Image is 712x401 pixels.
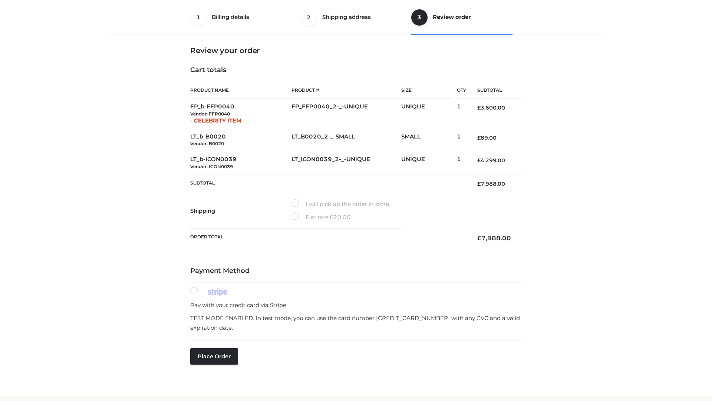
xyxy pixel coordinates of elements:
[190,46,522,55] h3: Review your order
[477,134,481,141] span: £
[190,300,522,310] p: Pay with your credit card via Stripe.
[401,99,457,129] td: UNIQUE
[477,104,505,111] bdi: 3,600.00
[190,66,522,74] h4: Cart totals
[477,234,511,242] bdi: 7,988.00
[291,212,351,222] label: Flat rate:
[477,157,481,164] span: £
[330,213,333,221] span: £
[291,199,390,209] label: I will pick up the order in store.
[190,151,291,175] td: LT_b-ICON0039
[477,134,497,141] bdi: 89.00
[457,99,466,129] td: 1
[190,99,291,129] td: FP_b-FFP0040
[190,129,291,152] td: LT_b-B0020
[190,141,224,146] small: Vendor: B0020
[190,228,466,248] th: Order Total
[401,82,453,99] th: Size
[190,111,230,117] small: Vendor: FFP0040
[291,129,401,152] td: LT_B0020_2-_-SMALL
[477,104,481,111] span: £
[190,267,522,275] h4: Payment Method
[190,175,466,193] th: Subtotal
[457,129,466,152] td: 1
[477,157,505,164] bdi: 4,299.00
[190,117,241,124] span: - CELEBRITY ITEM
[291,151,401,175] td: LT_ICON0039_2-_-UNIQUE
[457,82,466,99] th: Qty
[477,180,505,187] bdi: 7,988.00
[190,164,233,169] small: Vendor: ICON0039
[401,129,457,152] td: SMALL
[457,151,466,175] td: 1
[190,313,522,332] p: TEST MODE ENABLED. In test mode, you can use the card number [CREDIT_CARD_NUMBER] with any CVC an...
[401,151,457,175] td: UNIQUE
[477,180,481,187] span: £
[330,213,351,221] bdi: 20.00
[477,234,481,242] span: £
[466,82,522,99] th: Subtotal
[190,348,238,365] button: Place order
[291,82,401,99] th: Product #
[190,193,291,228] th: Shipping
[190,82,291,99] th: Product Name
[291,99,401,129] td: FP_FFP0040_2-_-UNIQUE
